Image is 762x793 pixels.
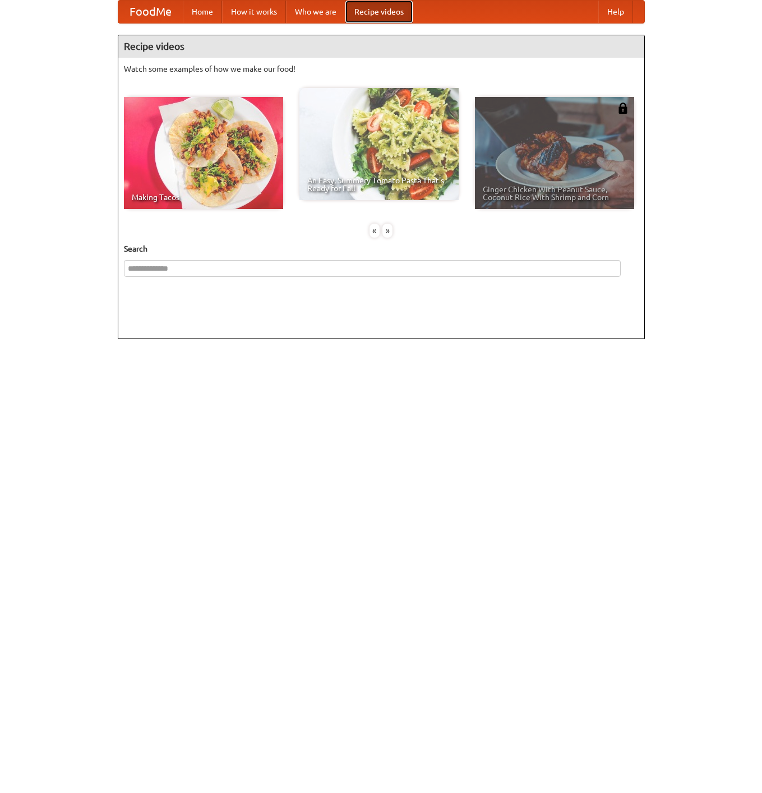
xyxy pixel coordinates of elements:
h4: Recipe videos [118,35,644,58]
a: Making Tacos [124,97,283,209]
img: 483408.png [617,103,629,114]
a: Help [598,1,633,23]
div: » [382,224,392,238]
a: Home [183,1,222,23]
a: How it works [222,1,286,23]
a: An Easy, Summery Tomato Pasta That's Ready for Fall [299,88,459,200]
p: Watch some examples of how we make our food! [124,63,639,75]
span: Making Tacos [132,193,275,201]
h5: Search [124,243,639,254]
a: Recipe videos [345,1,413,23]
a: FoodMe [118,1,183,23]
a: Who we are [286,1,345,23]
span: An Easy, Summery Tomato Pasta That's Ready for Fall [307,177,451,192]
div: « [370,224,380,238]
